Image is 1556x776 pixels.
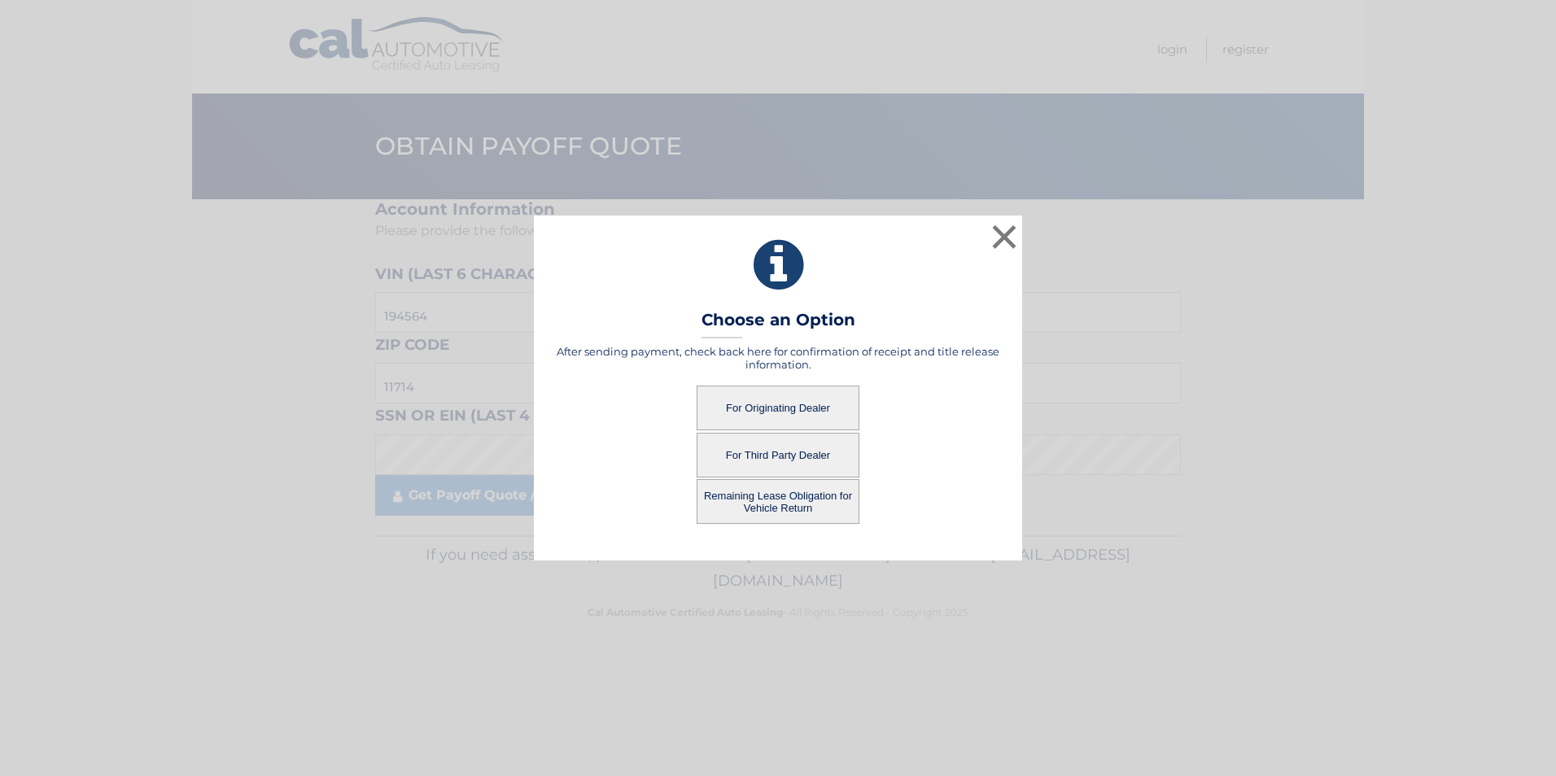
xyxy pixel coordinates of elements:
[702,310,855,338] h3: Choose an Option
[697,386,859,430] button: For Originating Dealer
[988,220,1021,253] button: ×
[554,345,1002,371] h5: After sending payment, check back here for confirmation of receipt and title release information.
[697,479,859,524] button: Remaining Lease Obligation for Vehicle Return
[697,433,859,477] button: For Third Party Dealer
